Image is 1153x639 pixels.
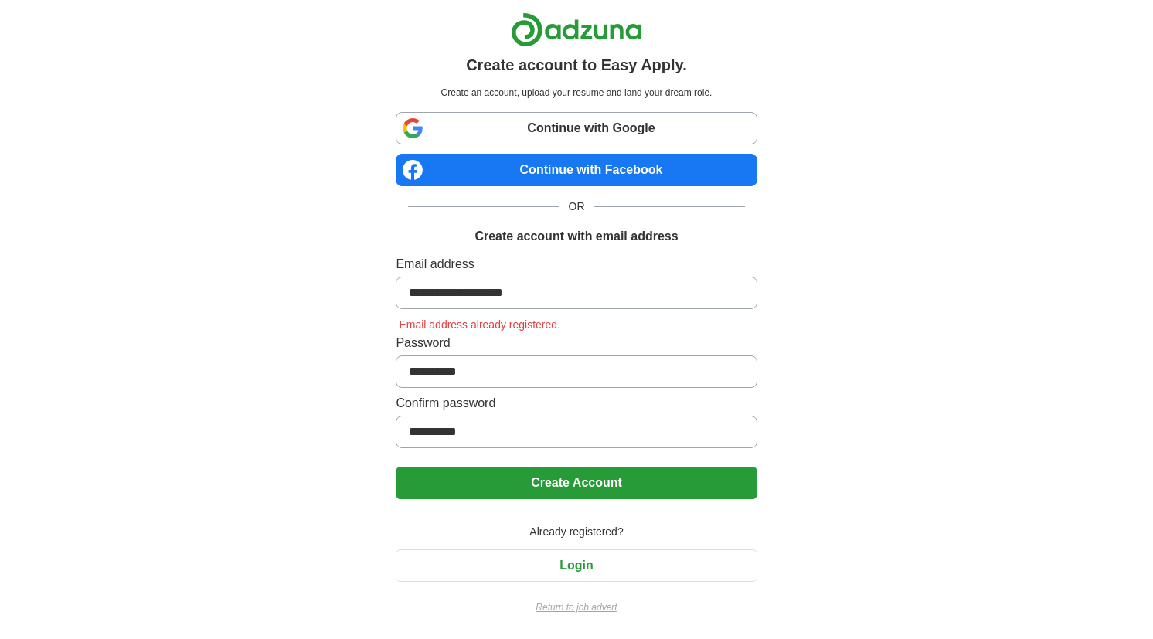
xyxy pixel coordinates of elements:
label: Confirm password [396,394,757,413]
a: Return to job advert [396,600,757,614]
a: Continue with Google [396,112,757,144]
label: Password [396,334,757,352]
h1: Create account with email address [474,227,678,246]
label: Email address [396,255,757,274]
span: Email address already registered. [396,318,563,331]
button: Create Account [396,467,757,499]
img: Adzuna logo [511,12,642,47]
span: Already registered? [520,524,632,540]
a: Continue with Facebook [396,154,757,186]
h1: Create account to Easy Apply. [466,53,687,76]
a: Login [396,559,757,572]
p: Create an account, upload your resume and land your dream role. [399,86,753,100]
span: OR [559,199,594,215]
button: Login [396,549,757,582]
